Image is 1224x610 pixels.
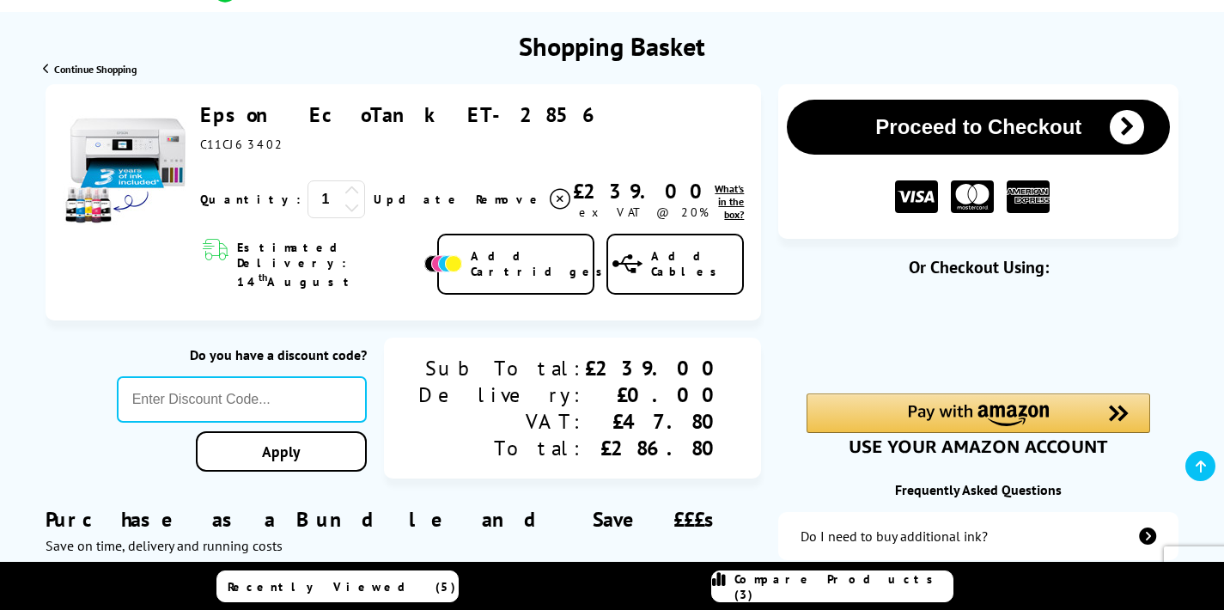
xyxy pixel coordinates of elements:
[200,137,284,152] span: C11CJ63402
[200,192,301,207] span: Quantity:
[46,537,762,554] div: Save on time, delivery and running costs
[471,248,612,279] span: Add Cartridges
[778,256,1178,278] div: Or Checkout Using:
[418,408,585,435] div: VAT:
[418,355,585,381] div: Sub Total:
[424,255,462,272] img: Add Cartridges
[778,512,1178,560] a: additional-ink
[715,182,744,221] span: What's in the box?
[476,192,544,207] span: Remove
[715,182,744,221] a: lnk_inthebox
[807,393,1150,454] div: Amazon Pay - Use your Amazon account
[951,180,994,214] img: MASTER CARD
[216,570,459,602] a: Recently Viewed (5)
[196,431,368,472] a: Apply
[895,180,938,214] img: VISA
[228,579,456,595] span: Recently Viewed (5)
[43,63,137,76] a: Continue Shopping
[117,346,368,363] div: Do you have a discount code?
[807,306,1150,364] iframe: PayPal
[778,481,1178,498] div: Frequently Asked Questions
[117,376,368,423] input: Enter Discount Code...
[734,571,953,602] span: Compare Products (3)
[573,178,715,204] div: £239.00
[200,101,602,128] a: Epson EcoTank ET-2856
[54,63,137,76] span: Continue Shopping
[787,100,1170,155] button: Proceed to Checkout
[418,381,585,408] div: Delivery:
[585,408,727,435] div: £47.80
[237,240,420,290] span: Estimated Delivery: 14 August
[585,355,727,381] div: £239.00
[585,381,727,408] div: £0.00
[46,480,762,554] div: Purchase as a Bundle and Save £££s
[651,248,743,279] span: Add Cables
[801,528,988,545] div: Do I need to buy additional ink?
[374,192,462,207] a: Update
[63,101,192,230] img: Epson EcoTank ET-2856
[476,186,573,212] a: Delete item from your basket
[579,204,709,220] span: ex VAT @ 20%
[418,435,585,461] div: Total:
[519,29,705,63] h1: Shopping Basket
[711,570,953,602] a: Compare Products (3)
[259,271,267,284] sup: th
[585,435,727,461] div: £286.80
[1007,180,1050,214] img: American Express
